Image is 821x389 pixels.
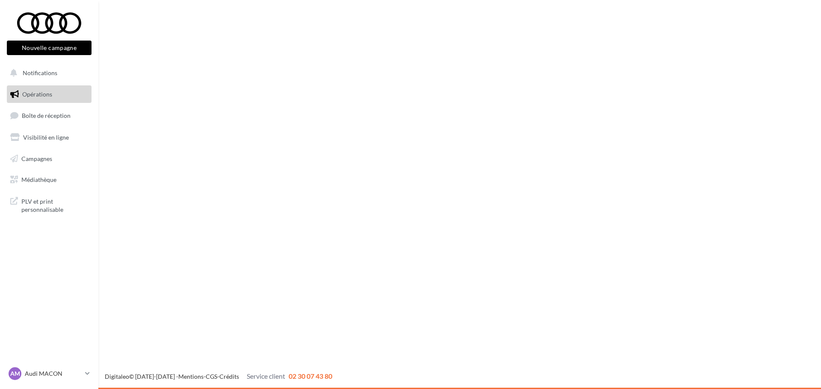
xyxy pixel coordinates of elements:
a: PLV et print personnalisable [5,192,93,217]
span: Campagnes [21,155,52,162]
a: AM Audi MACON [7,366,92,382]
a: CGS [206,373,217,380]
span: © [DATE]-[DATE] - - - [105,373,332,380]
a: Mentions [178,373,204,380]
span: Visibilité en ligne [23,134,69,141]
p: Audi MACON [25,369,82,378]
a: Crédits [219,373,239,380]
a: Opérations [5,85,93,103]
span: Boîte de réception [22,112,71,119]
a: Visibilité en ligne [5,129,93,146]
button: Notifications [5,64,90,82]
span: Médiathèque [21,176,56,183]
a: Campagnes [5,150,93,168]
a: Médiathèque [5,171,93,189]
span: Opérations [22,91,52,98]
a: Digitaleo [105,373,129,380]
a: Boîte de réception [5,106,93,125]
span: Service client [247,372,285,380]
span: Notifications [23,69,57,76]
button: Nouvelle campagne [7,41,92,55]
span: PLV et print personnalisable [21,196,88,214]
span: 02 30 07 43 80 [289,372,332,380]
span: AM [10,369,20,378]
